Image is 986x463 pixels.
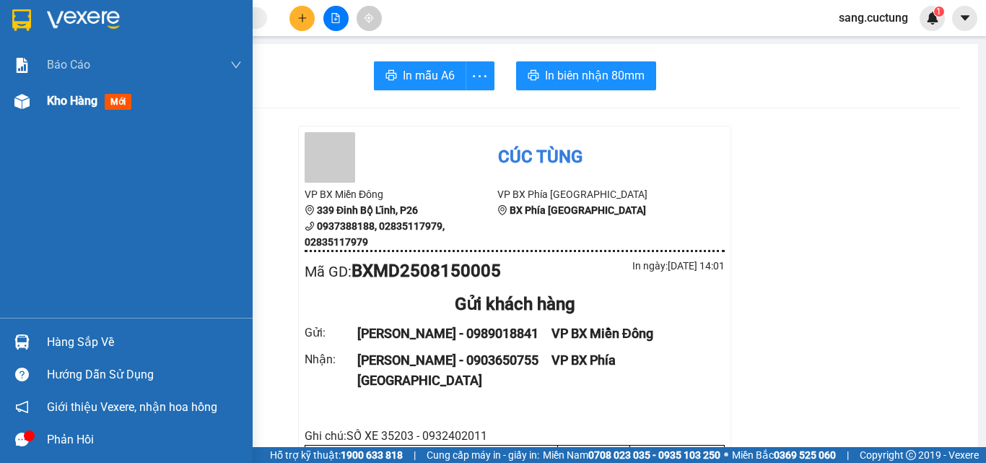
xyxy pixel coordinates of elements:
[15,368,29,381] span: question-circle
[414,447,416,463] span: |
[497,186,690,202] li: VP BX Phía [GEOGRAPHIC_DATA]
[516,61,656,90] button: printerIn biên nhận 80mm
[105,94,131,110] span: mới
[545,66,645,85] span: In biên nhận 80mm
[7,79,76,107] b: 339 Đinh Bộ Lĩnh, P26
[466,61,494,90] button: more
[827,9,920,27] span: sang.cuctung
[732,447,836,463] span: Miền Bắc
[230,59,242,71] span: down
[47,56,90,74] span: Báo cáo
[305,186,497,202] li: VP BX Miền Đông
[14,94,30,109] img: warehouse-icon
[341,449,403,461] strong: 1900 633 818
[7,80,17,90] span: environment
[47,398,217,416] span: Giới thiệu Vexere, nhận hoa hồng
[906,450,916,460] span: copyright
[7,7,209,35] li: Cúc Tùng
[297,13,307,23] span: plus
[466,67,494,85] span: more
[7,61,100,77] li: VP BX Miền Đông
[959,12,972,25] span: caret-down
[952,6,977,31] button: caret-down
[15,400,29,414] span: notification
[47,364,242,386] div: Hướng dẫn sử dụng
[305,263,352,280] span: Mã GD :
[305,220,445,248] b: 0937388188, 02835117979, 02835117979
[427,447,539,463] span: Cung cấp máy in - giấy in:
[510,204,646,216] b: BX Phía [GEOGRAPHIC_DATA]
[305,324,357,342] div: Gửi :
[352,261,501,281] b: BXMD2508150005
[498,144,583,171] div: Cúc Tùng
[12,9,31,31] img: logo-vxr
[515,258,725,274] div: In ngày: [DATE] 14:01
[47,332,242,353] div: Hàng sắp về
[926,12,939,25] img: icon-new-feature
[305,350,357,368] div: Nhận :
[317,204,418,216] b: 339 Đinh Bộ Lĩnh, P26
[588,449,720,461] strong: 0708 023 035 - 0935 103 250
[305,291,725,319] div: Gửi khách hàng
[15,433,29,446] span: message
[357,6,382,31] button: aim
[357,324,707,344] div: [PERSON_NAME] - 0989018841 VP BX Miền Đông
[323,6,349,31] button: file-add
[774,449,836,461] strong: 0369 525 060
[403,66,455,85] span: In mẫu A6
[497,205,507,215] span: environment
[305,221,315,231] span: phone
[305,427,725,445] div: Ghi chú: SỐ XE 35203 - 0932402011
[374,61,466,90] button: printerIn mẫu A6
[47,94,97,108] span: Kho hàng
[385,69,397,83] span: printer
[305,205,315,215] span: environment
[364,13,374,23] span: aim
[331,13,341,23] span: file-add
[543,447,720,463] span: Miền Nam
[934,7,944,17] sup: 1
[14,58,30,73] img: solution-icon
[357,350,707,391] div: [PERSON_NAME] - 0903650755 VP BX Phía [GEOGRAPHIC_DATA]
[100,61,192,109] li: VP BX Phía [GEOGRAPHIC_DATA]
[270,447,403,463] span: Hỗ trợ kỹ thuật:
[289,6,315,31] button: plus
[47,429,242,451] div: Phản hồi
[936,7,941,17] span: 1
[724,452,728,458] span: ⚪️
[528,69,539,83] span: printer
[847,447,849,463] span: |
[14,334,30,350] img: warehouse-icon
